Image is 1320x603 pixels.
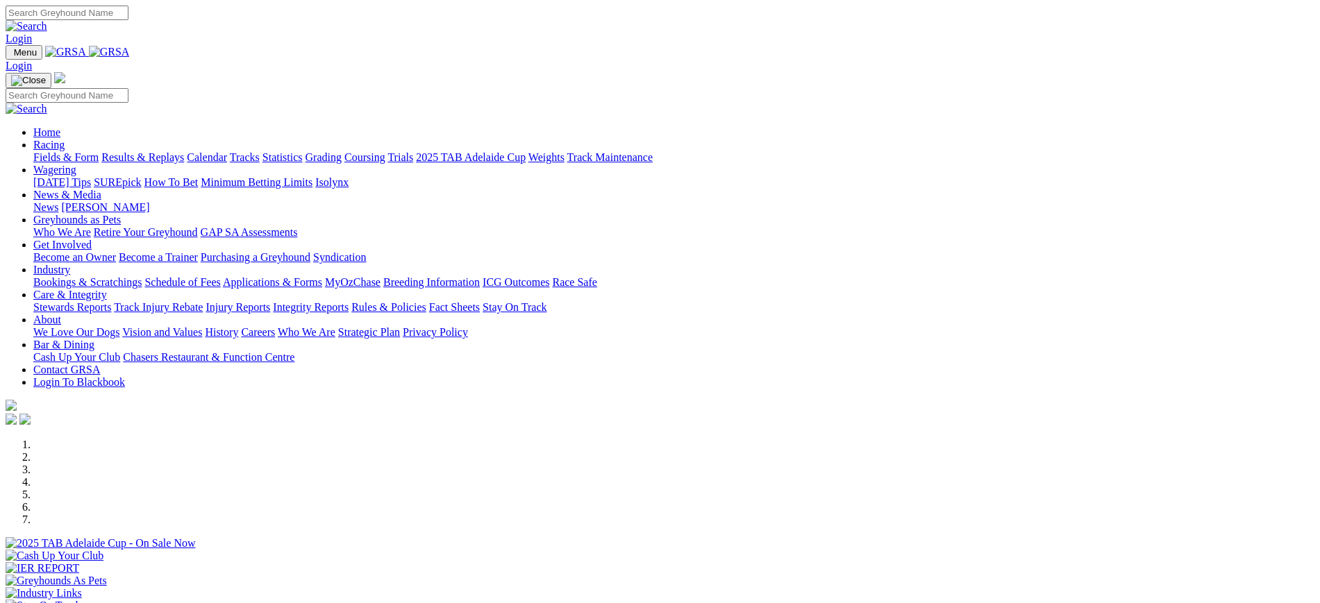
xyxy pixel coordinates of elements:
a: Fact Sheets [429,301,480,313]
input: Search [6,6,128,20]
a: News & Media [33,189,101,201]
a: Who We Are [278,326,335,338]
a: Chasers Restaurant & Function Centre [123,351,294,363]
a: Track Maintenance [567,151,653,163]
a: Wagering [33,164,76,176]
a: Retire Your Greyhound [94,226,198,238]
a: Cash Up Your Club [33,351,120,363]
a: Bar & Dining [33,339,94,350]
a: Greyhounds as Pets [33,214,121,226]
div: About [33,326,1314,339]
a: Vision and Values [122,326,202,338]
img: Search [6,103,47,115]
a: Integrity Reports [273,301,349,313]
a: [DATE] Tips [33,176,91,188]
a: Login [6,33,32,44]
a: Calendar [187,151,227,163]
img: 2025 TAB Adelaide Cup - On Sale Now [6,537,196,550]
a: Strategic Plan [338,326,400,338]
span: Menu [14,47,37,58]
a: 2025 TAB Adelaide Cup [416,151,526,163]
a: Track Injury Rebate [114,301,203,313]
a: Home [33,126,60,138]
div: News & Media [33,201,1314,214]
a: Weights [528,151,565,163]
img: logo-grsa-white.png [54,72,65,83]
a: Trials [387,151,413,163]
img: GRSA [45,46,86,58]
a: Applications & Forms [223,276,322,288]
a: News [33,201,58,213]
a: Become an Owner [33,251,116,263]
a: SUREpick [94,176,141,188]
a: Stewards Reports [33,301,111,313]
a: MyOzChase [325,276,381,288]
a: Statistics [262,151,303,163]
a: Fields & Form [33,151,99,163]
a: Login To Blackbook [33,376,125,388]
a: Tracks [230,151,260,163]
img: Greyhounds As Pets [6,575,107,587]
a: Race Safe [552,276,596,288]
a: How To Bet [144,176,199,188]
a: ICG Outcomes [483,276,549,288]
a: GAP SA Assessments [201,226,298,238]
a: About [33,314,61,325]
a: Login [6,60,32,71]
a: Breeding Information [383,276,480,288]
div: Get Involved [33,251,1314,264]
a: Minimum Betting Limits [201,176,312,188]
div: Bar & Dining [33,351,1314,364]
a: Who We Are [33,226,91,238]
a: Schedule of Fees [144,276,220,288]
a: Results & Replays [101,151,184,163]
a: Rules & Policies [351,301,426,313]
a: Isolynx [315,176,349,188]
a: Get Involved [33,239,92,250]
a: Racing [33,139,65,151]
img: GRSA [89,46,130,58]
div: Industry [33,276,1314,289]
a: Industry [33,264,70,275]
img: Search [6,20,47,33]
a: Careers [241,326,275,338]
a: Bookings & Scratchings [33,276,142,288]
a: Care & Integrity [33,289,107,300]
div: Care & Integrity [33,301,1314,314]
a: We Love Our Dogs [33,326,119,338]
img: Close [11,75,46,86]
a: Stay On Track [483,301,546,313]
a: Syndication [313,251,366,263]
input: Search [6,88,128,103]
a: Contact GRSA [33,364,100,375]
button: Toggle navigation [6,73,51,88]
a: Purchasing a Greyhound [201,251,310,263]
img: Cash Up Your Club [6,550,103,562]
img: Industry Links [6,587,82,600]
button: Toggle navigation [6,45,42,60]
a: Become a Trainer [119,251,198,263]
div: Wagering [33,176,1314,189]
div: Racing [33,151,1314,164]
a: Grading [306,151,342,163]
a: [PERSON_NAME] [61,201,149,213]
img: twitter.svg [19,414,31,425]
a: Injury Reports [206,301,270,313]
a: History [205,326,238,338]
div: Greyhounds as Pets [33,226,1314,239]
img: facebook.svg [6,414,17,425]
a: Coursing [344,151,385,163]
img: logo-grsa-white.png [6,400,17,411]
a: Privacy Policy [403,326,468,338]
img: IER REPORT [6,562,79,575]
